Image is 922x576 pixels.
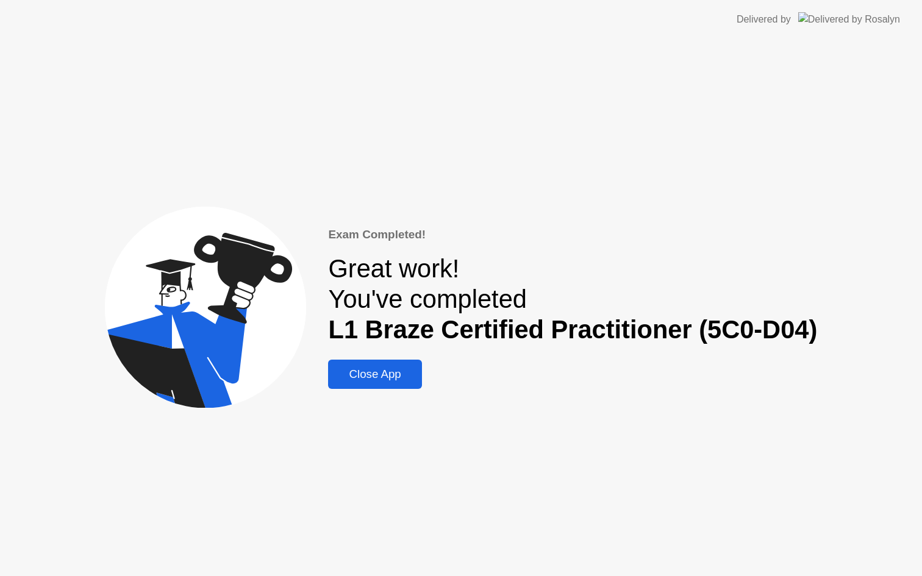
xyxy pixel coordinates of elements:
[328,360,421,389] button: Close App
[332,368,418,381] div: Close App
[328,254,817,345] div: Great work! You've completed
[737,12,791,27] div: Delivered by
[328,315,817,344] b: L1 Braze Certified Practitioner (5C0-D04)
[798,12,900,26] img: Delivered by Rosalyn
[328,226,817,243] div: Exam Completed!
